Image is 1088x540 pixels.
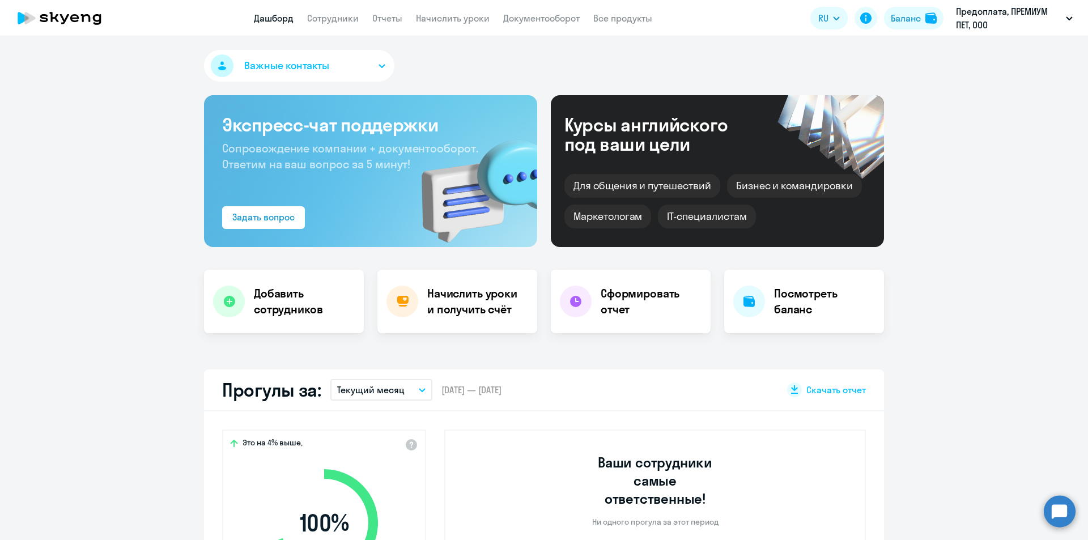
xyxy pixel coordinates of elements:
[564,115,758,154] div: Курсы английского под ваши цели
[405,120,537,247] img: bg-img
[307,12,359,24] a: Сотрудники
[254,286,355,317] h4: Добавить сотрудников
[259,509,389,537] span: 100 %
[372,12,402,24] a: Отчеты
[244,58,329,73] span: Важные контакты
[564,174,720,198] div: Для общения и путешествий
[601,286,702,317] h4: Сформировать отчет
[593,12,652,24] a: Все продукты
[222,379,321,401] h2: Прогулы за:
[564,205,651,228] div: Маркетологам
[222,141,478,171] span: Сопровождение компании + документооборот. Ответим на ваш вопрос за 5 минут!
[441,384,501,396] span: [DATE] — [DATE]
[337,383,405,397] p: Текущий месяц
[891,11,921,25] div: Баланс
[727,174,862,198] div: Бизнес и командировки
[658,205,755,228] div: IT-специалистам
[330,379,432,401] button: Текущий месяц
[222,206,305,229] button: Задать вопрос
[583,453,728,508] h3: Ваши сотрудники самые ответственные!
[592,517,719,527] p: Ни одного прогула за этот период
[204,50,394,82] button: Важные контакты
[222,113,519,136] h3: Экспресс-чат поддержки
[818,11,828,25] span: RU
[884,7,943,29] button: Балансbalance
[243,437,303,451] span: Это на 4% выше,
[806,384,866,396] span: Скачать отчет
[232,210,295,224] div: Задать вопрос
[956,5,1061,32] p: Предоплата, ПРЕМИУМ ПЕТ, ООО
[416,12,490,24] a: Начислить уроки
[503,12,580,24] a: Документооборот
[774,286,875,317] h4: Посмотреть баланс
[925,12,937,24] img: balance
[810,7,848,29] button: RU
[427,286,526,317] h4: Начислить уроки и получить счёт
[254,12,294,24] a: Дашборд
[950,5,1078,32] button: Предоплата, ПРЕМИУМ ПЕТ, ООО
